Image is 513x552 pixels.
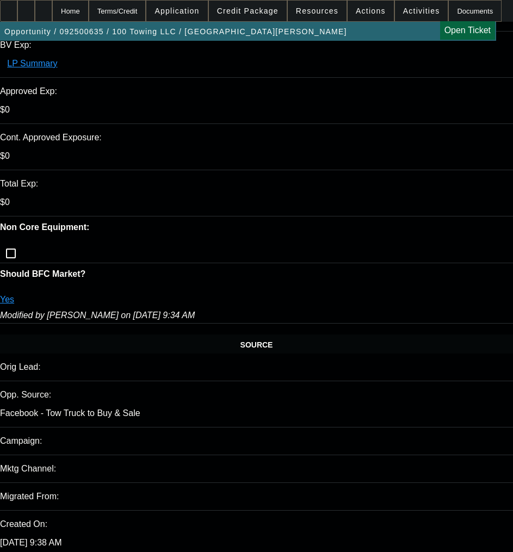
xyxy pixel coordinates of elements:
[395,1,448,21] button: Activities
[240,340,273,349] span: SOURCE
[440,21,495,40] a: Open Ticket
[146,1,207,21] button: Application
[403,7,440,15] span: Activities
[288,1,347,21] button: Resources
[296,7,338,15] span: Resources
[217,7,279,15] span: Credit Package
[154,7,199,15] span: Application
[4,27,347,36] span: Opportunity / 092500635 / 100 Towing LLC / [GEOGRAPHIC_DATA][PERSON_NAME]
[7,59,57,68] a: LP Summary
[348,1,394,21] button: Actions
[209,1,287,21] button: Credit Package
[356,7,386,15] span: Actions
